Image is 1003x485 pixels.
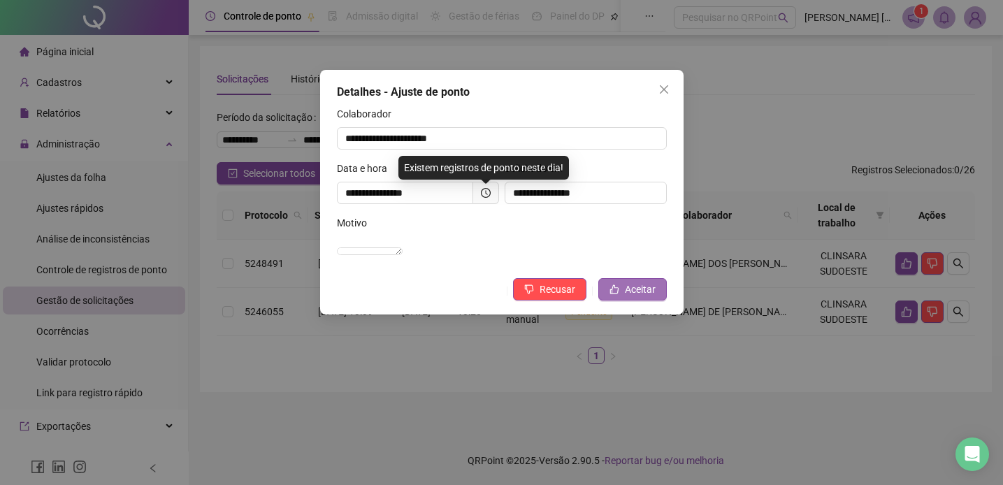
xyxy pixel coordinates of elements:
span: dislike [524,284,534,294]
span: close [658,84,670,95]
div: Open Intercom Messenger [955,437,989,471]
label: Colaborador [337,106,401,122]
button: Close [653,78,675,101]
button: Recusar [513,278,586,301]
span: like [609,284,619,294]
label: Data e hora [337,161,396,176]
span: Recusar [540,282,575,297]
span: clock-circle [481,188,491,198]
div: Existem registros de ponto neste dia! [398,156,569,180]
label: Motivo [337,215,376,231]
span: Aceitar [625,282,656,297]
button: Aceitar [598,278,667,301]
div: Detalhes - Ajuste de ponto [337,84,667,101]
